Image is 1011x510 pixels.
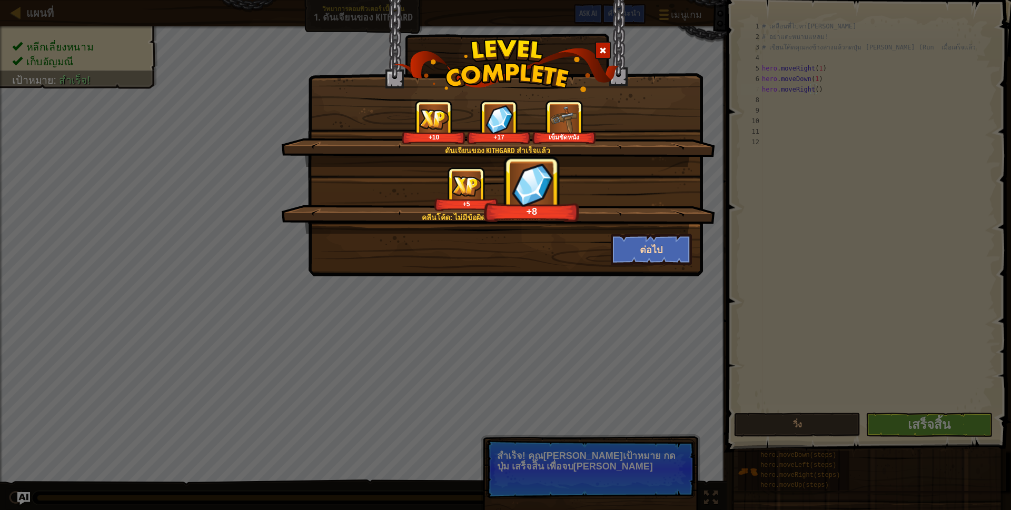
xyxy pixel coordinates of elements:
[485,105,513,134] img: reward_icon_gems.png
[437,200,496,208] div: +5
[393,39,619,92] img: level_complete.png
[404,133,463,141] div: +10
[419,109,449,129] img: reward_icon_xp.png
[512,163,552,206] img: reward_icon_gems.png
[611,234,692,265] button: ต่อไป
[487,205,577,217] div: +8
[534,133,594,141] div: เข็มขัดหนัง
[469,133,529,141] div: +17
[452,176,481,196] img: reward_icon_xp.png
[331,212,663,223] div: คลีนโค้ด: ไม่มีข้อผิดพลาดหรือแจ้งเตือนของโค้ด
[331,145,663,156] div: ดันเจียนของ Kithgard สำเร็จแล้ว
[550,105,579,134] img: portrait.png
